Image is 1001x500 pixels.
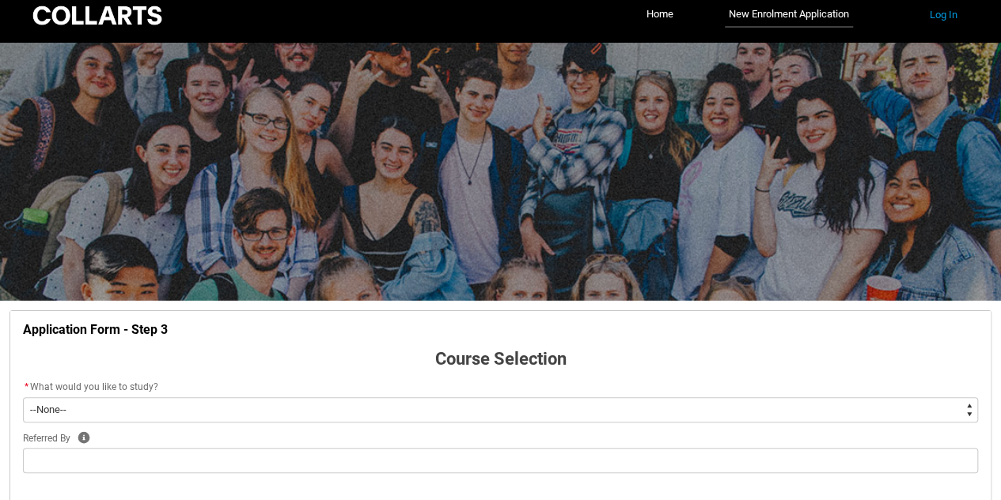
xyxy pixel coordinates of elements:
[23,433,70,444] span: Referred By
[23,322,168,337] strong: Application Form - Step 3
[25,381,28,392] abbr: required
[725,2,853,28] a: New Enrolment Application
[435,349,567,369] strong: Course Selection
[916,2,971,28] button: Log In
[30,381,158,392] span: What would you like to study?
[643,2,677,26] a: Home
